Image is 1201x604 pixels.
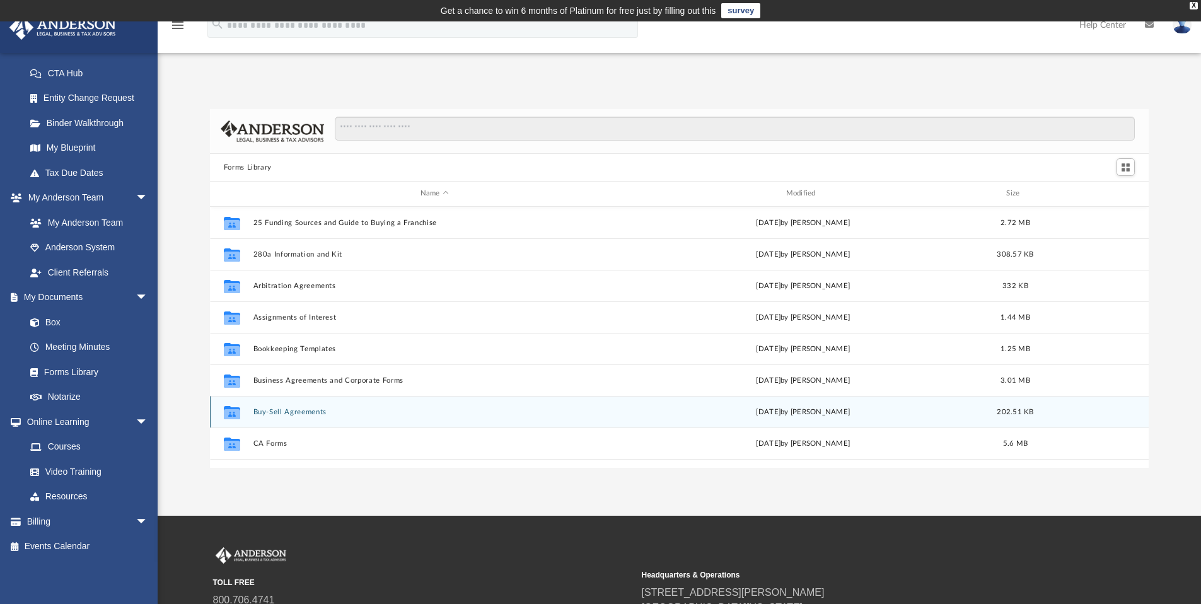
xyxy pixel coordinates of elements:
div: close [1190,2,1198,9]
button: CA Forms [253,439,616,448]
button: Business Agreements and Corporate Forms [253,376,616,385]
button: Buy-Sell Agreements [253,408,616,416]
a: [STREET_ADDRESS][PERSON_NAME] [642,587,825,598]
a: Online Learningarrow_drop_down [9,409,161,434]
button: Arbitration Agreements [253,282,616,290]
a: My Anderson Team [18,210,154,235]
div: [DATE] by [PERSON_NAME] [622,375,985,386]
a: CTA Hub [18,61,167,86]
a: My Anderson Teamarrow_drop_down [9,185,161,211]
span: 5.6 MB [1002,439,1028,446]
button: 280a Information and Kit [253,250,616,258]
button: Bookkeeping Templates [253,345,616,353]
span: arrow_drop_down [136,409,161,435]
button: 25 Funding Sources and Guide to Buying a Franchise [253,219,616,227]
a: Client Referrals [18,260,161,285]
a: Meeting Minutes [18,335,161,360]
div: [DATE] by [PERSON_NAME] [622,406,985,417]
div: Size [990,188,1040,199]
a: Forms Library [18,359,154,385]
img: User Pic [1173,16,1192,34]
div: [DATE] by [PERSON_NAME] [622,217,985,228]
span: arrow_drop_down [136,285,161,311]
div: Name [252,188,615,199]
div: id [216,188,247,199]
a: Resources [18,484,161,509]
img: Anderson Advisors Platinum Portal [6,15,120,40]
span: 308.57 KB [997,250,1033,257]
a: Entity Change Request [18,86,167,111]
div: [DATE] by [PERSON_NAME] [622,438,985,449]
img: Anderson Advisors Platinum Portal [213,547,289,564]
span: 1.44 MB [1001,313,1030,320]
a: Billingarrow_drop_down [9,509,167,534]
small: Headquarters & Operations [642,569,1062,581]
div: [DATE] by [PERSON_NAME] [622,311,985,323]
div: grid [210,207,1149,468]
span: 2.72 MB [1001,219,1030,226]
a: Binder Walkthrough [18,110,167,136]
div: [DATE] by [PERSON_NAME] [622,248,985,260]
a: Anderson System [18,235,161,260]
div: [DATE] by [PERSON_NAME] [622,343,985,354]
a: survey [721,3,760,18]
input: Search files and folders [335,117,1135,141]
a: Box [18,310,154,335]
a: Events Calendar [9,534,167,559]
span: 1.25 MB [1001,345,1030,352]
span: 202.51 KB [997,408,1033,415]
span: arrow_drop_down [136,509,161,535]
a: menu [170,24,185,33]
a: Video Training [18,459,154,484]
div: Modified [621,188,984,199]
i: menu [170,18,185,33]
button: Forms Library [224,162,272,173]
span: 332 KB [1002,282,1028,289]
span: 3.01 MB [1001,376,1030,383]
a: My Blueprint [18,136,161,161]
div: [DATE] by [PERSON_NAME] [622,280,985,291]
i: search [211,17,224,31]
button: Switch to Grid View [1117,158,1135,176]
span: arrow_drop_down [136,185,161,211]
a: Courses [18,434,161,460]
small: TOLL FREE [213,577,633,588]
div: Get a chance to win 6 months of Platinum for free just by filling out this [441,3,716,18]
button: Assignments of Interest [253,313,616,322]
a: Tax Due Dates [18,160,167,185]
div: id [1046,188,1134,199]
a: My Documentsarrow_drop_down [9,285,161,310]
a: Notarize [18,385,161,410]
